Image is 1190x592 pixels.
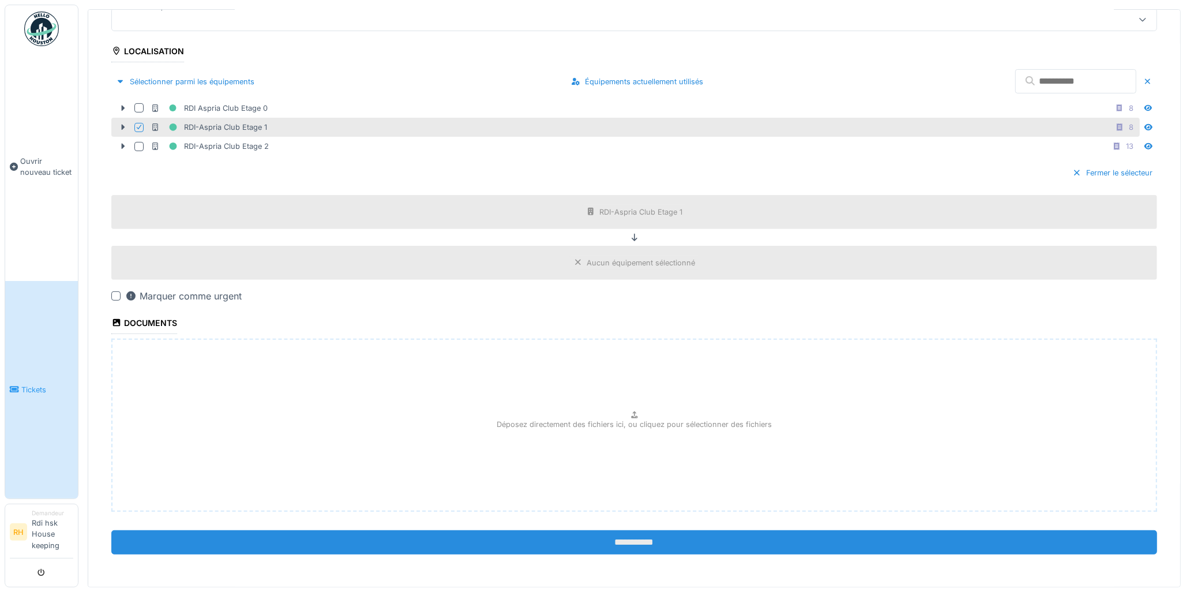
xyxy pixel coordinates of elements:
div: 13 [1126,141,1133,152]
div: RDI-Aspria Club Etage 2 [151,139,269,153]
div: Fermer le sélecteur [1068,165,1157,181]
span: Tickets [21,384,73,395]
div: Aucun équipement sélectionné [587,257,696,268]
div: Demandeur [32,509,73,518]
span: Ouvrir nouveau ticket [20,156,73,178]
div: Documents [111,314,177,334]
img: Badge_color-CXgf-gQk.svg [24,12,59,46]
li: Rdi hsk House keeping [32,509,73,556]
div: 8 [1129,122,1133,133]
p: Déposez directement des fichiers ici, ou cliquez pour sélectionner des fichiers [497,419,772,430]
a: Tickets [5,281,78,499]
div: RDI Aspria Club Etage 0 [151,101,268,115]
div: Équipements actuellement utilisés [566,74,708,89]
a: RH DemandeurRdi hsk House keeping [10,509,73,559]
div: Localisation [111,43,184,62]
div: RDI-Aspria Club Etage 1 [600,207,683,218]
div: RDI-Aspria Club Etage 1 [151,120,267,134]
li: RH [10,523,27,541]
div: 8 [1129,103,1133,114]
a: Ouvrir nouveau ticket [5,53,78,281]
div: Sélectionner parmi les équipements [111,74,259,89]
div: Marquer comme urgent [125,289,242,303]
